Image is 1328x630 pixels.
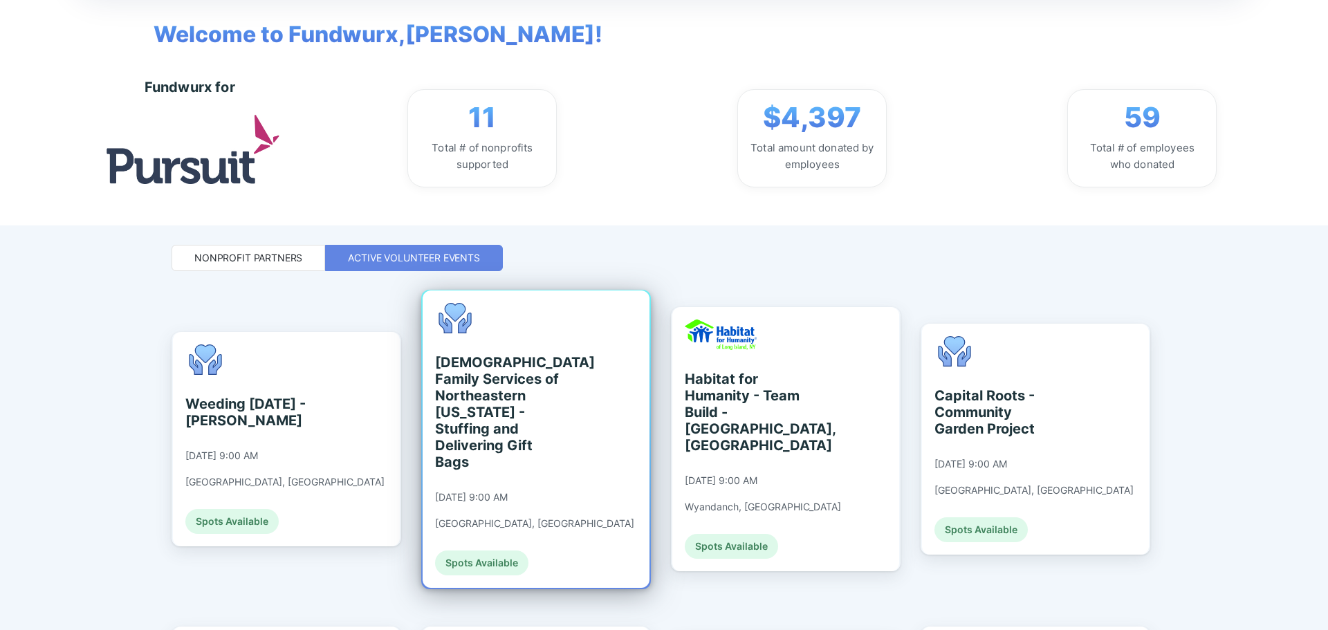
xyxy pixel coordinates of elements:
div: Capital Roots - Community Garden Project [934,387,1061,437]
div: Habitat for Humanity - Team Build - [GEOGRAPHIC_DATA], [GEOGRAPHIC_DATA] [685,371,811,454]
div: [DATE] 9:00 AM [685,474,757,487]
div: Spots Available [934,517,1028,542]
span: 11 [468,101,496,134]
div: [GEOGRAPHIC_DATA], [GEOGRAPHIC_DATA] [934,484,1134,497]
div: Total # of employees who donated [1079,140,1205,173]
div: [DATE] 9:00 AM [435,491,508,503]
div: Active Volunteer Events [348,251,480,265]
div: Total # of nonprofits supported [419,140,545,173]
div: Spots Available [685,534,778,559]
div: [DATE] 9:00 AM [185,450,258,462]
div: [GEOGRAPHIC_DATA], [GEOGRAPHIC_DATA] [185,476,385,488]
div: Weeding [DATE] - [PERSON_NAME] [185,396,312,429]
img: logo.jpg [107,115,279,183]
span: 59 [1124,101,1161,134]
div: Fundwurx for [145,79,235,95]
div: Total amount donated by employees [749,140,875,173]
div: [DATE] 9:00 AM [934,458,1007,470]
div: Spots Available [185,509,279,534]
div: [GEOGRAPHIC_DATA], [GEOGRAPHIC_DATA] [435,517,634,530]
div: Nonprofit Partners [194,251,302,265]
div: Wyandanch, [GEOGRAPHIC_DATA] [685,501,841,513]
div: [DEMOGRAPHIC_DATA] Family Services of Northeastern [US_STATE] - Stuffing and Delivering Gift Bags [435,354,562,470]
span: $4,397 [763,101,861,134]
div: Spots Available [435,550,528,575]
